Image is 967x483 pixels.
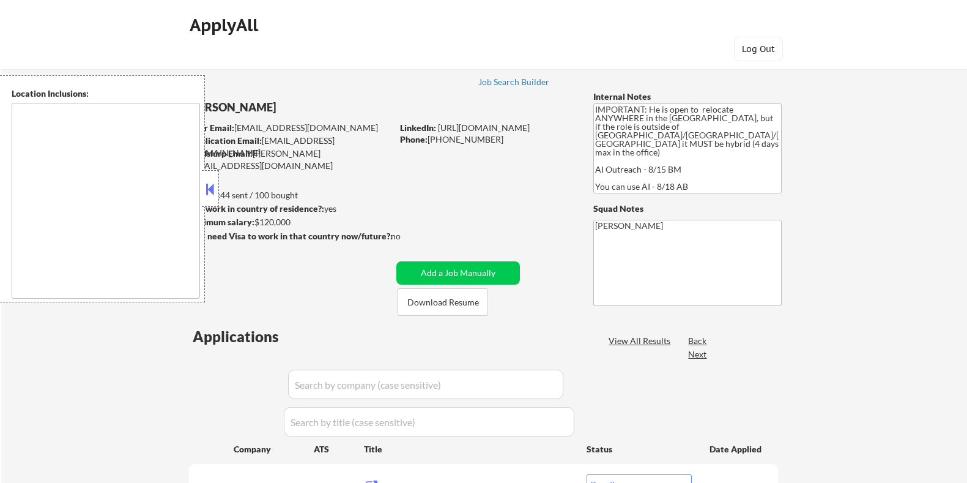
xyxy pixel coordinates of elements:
div: Job Search Builder [478,78,550,86]
div: [EMAIL_ADDRESS][DOMAIN_NAME] [190,122,392,134]
div: Internal Notes [593,91,782,103]
strong: Phone: [400,134,428,144]
button: Log Out [734,37,783,61]
strong: Will need Visa to work in that country now/future?: [189,231,393,241]
div: yes [188,203,388,215]
div: Date Applied [710,443,763,455]
div: Squad Notes [593,203,782,215]
div: Applications [193,329,314,344]
div: Title [364,443,575,455]
div: [PERSON_NAME][EMAIL_ADDRESS][DOMAIN_NAME] [189,148,392,171]
div: ApplyAll [190,15,262,36]
strong: Mailslurp Email: [189,148,253,159]
div: $120,000 [188,216,392,228]
div: ATS [314,443,364,455]
div: no [391,230,426,242]
strong: Application Email: [190,135,262,146]
input: Search by title (case sensitive) [284,407,574,436]
div: View All Results [609,335,674,347]
div: 44 sent / 100 bought [188,189,392,201]
div: [PERSON_NAME] [189,100,440,115]
strong: Can work in country of residence?: [188,203,324,214]
div: Status [587,438,692,460]
strong: LinkedIn: [400,122,436,133]
button: Add a Job Manually [396,261,520,285]
input: Search by company (case sensitive) [288,370,563,399]
div: [EMAIL_ADDRESS][DOMAIN_NAME] [190,135,392,159]
div: [PHONE_NUMBER] [400,133,573,146]
a: [URL][DOMAIN_NAME] [438,122,530,133]
div: Company [234,443,314,455]
strong: Minimum salary: [188,217,254,227]
div: Back [688,335,708,347]
div: Location Inclusions: [12,88,200,100]
button: Download Resume [398,288,488,316]
div: Next [688,348,708,361]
